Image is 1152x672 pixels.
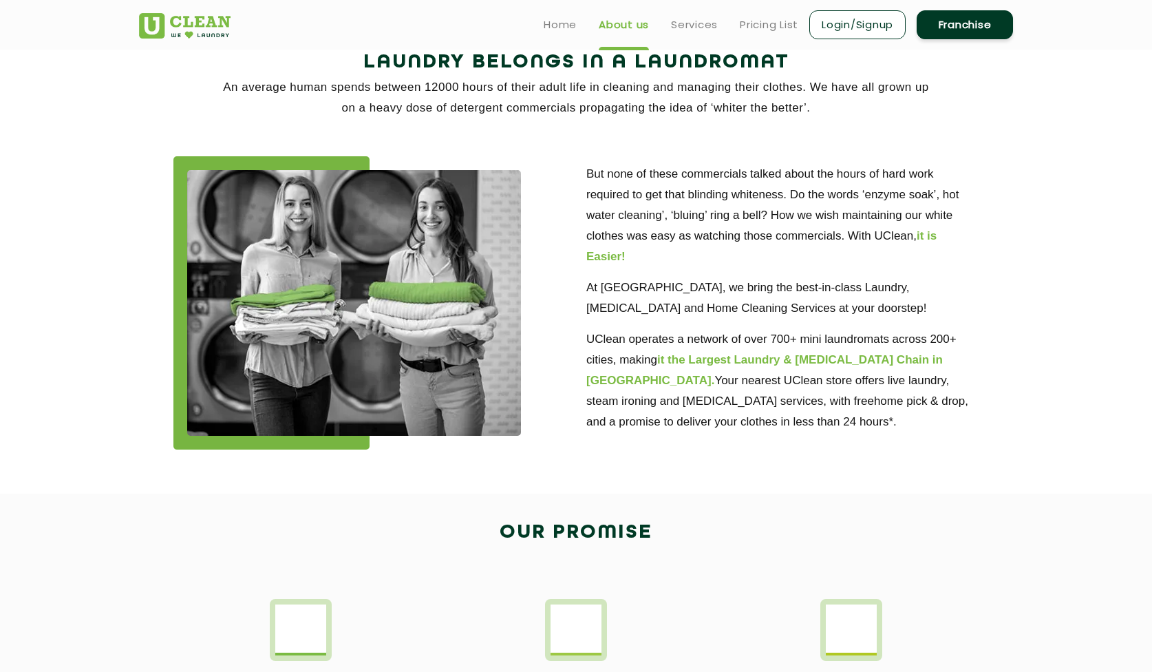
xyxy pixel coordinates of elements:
h2: Laundry Belongs in a Laundromat [139,46,1013,79]
p: An average human spends between 12000 hours of their adult life in cleaning and managing their cl... [139,77,1013,118]
p: But none of these commercials talked about the hours of hard work required to get that blinding w... [586,164,979,267]
img: Laundry [275,605,326,652]
b: it the Largest Laundry & [MEDICAL_DATA] Chain in [GEOGRAPHIC_DATA]. [586,353,943,387]
h2: Our Promise [139,516,1013,549]
p: UClean operates a network of over 700+ mini laundromats across 200+ cities, making Your nearest U... [586,329,979,432]
a: Home [544,17,577,33]
img: about_img_11zon.webp [187,170,521,436]
img: promise_icon_2_11zon.webp [551,605,601,652]
a: Login/Signup [809,10,906,39]
a: Franchise [917,10,1013,39]
a: About us [599,17,649,33]
a: Pricing List [740,17,798,33]
a: Services [671,17,718,33]
img: promise_icon_3_11zon.webp [826,605,877,652]
img: UClean Laundry and Dry Cleaning [139,13,231,39]
p: At [GEOGRAPHIC_DATA], we bring the best-in-class Laundry, [MEDICAL_DATA] and Home Cleaning Servic... [586,277,979,319]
